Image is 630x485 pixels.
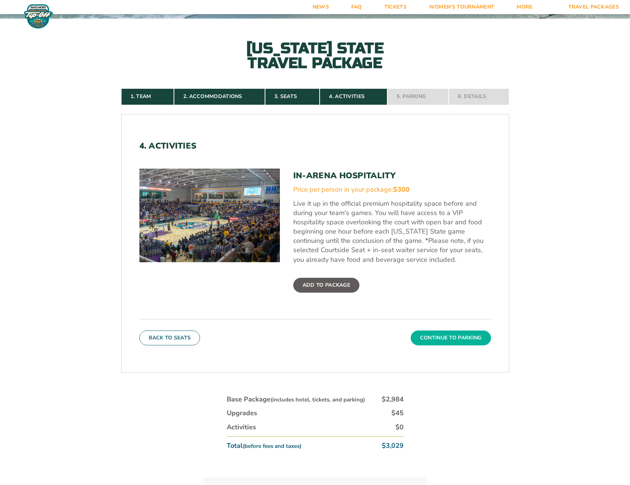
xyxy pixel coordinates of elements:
[395,423,404,432] div: $0
[411,331,491,345] button: Continue To Parking
[293,171,491,180] h3: In-Arena Hospitality
[233,41,397,71] h2: [US_STATE] State Travel Package
[174,88,265,105] a: 2. Accommodations
[22,4,55,29] img: Fort Myers Tip-Off
[121,88,174,105] a: 1. Team
[243,442,301,450] small: (before fees and taxes)
[227,408,257,418] div: Upgrades
[227,441,301,450] div: Total
[227,423,256,432] div: Activities
[393,185,410,194] span: $300
[382,441,404,450] div: $3,029
[293,185,491,194] div: Price per person in your package:
[227,395,365,404] div: Base Package
[139,141,491,151] h2: 4. Activities
[382,395,404,404] div: $2,984
[391,408,404,418] div: $45
[293,278,359,293] label: Add To Package
[293,199,491,264] p: Live it up in the official premium hospitality space before and during your team's games. You wil...
[139,331,200,345] button: Back To Seats
[265,88,320,105] a: 3. Seats
[139,169,280,262] img: In-Arena Hospitality
[271,396,365,403] small: (includes hotel, tickets, and parking)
